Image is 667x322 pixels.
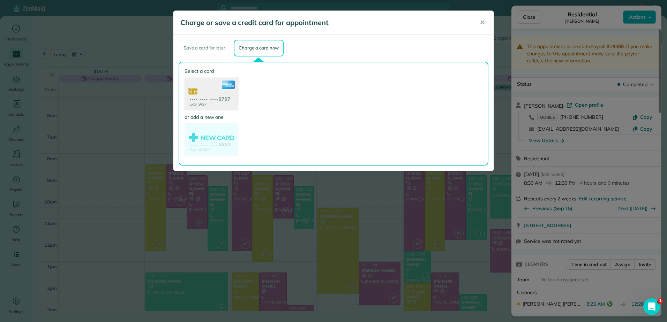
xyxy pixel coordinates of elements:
[480,18,485,26] span: ✕
[179,40,230,56] div: Save a card for later
[643,298,660,315] iframe: Intercom live chat
[185,68,238,75] label: Select a card
[180,18,470,28] h5: Charge or save a credit card for appointment
[234,40,283,56] div: Charge a card now
[185,114,238,121] label: or add a new one
[658,298,663,304] span: 1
